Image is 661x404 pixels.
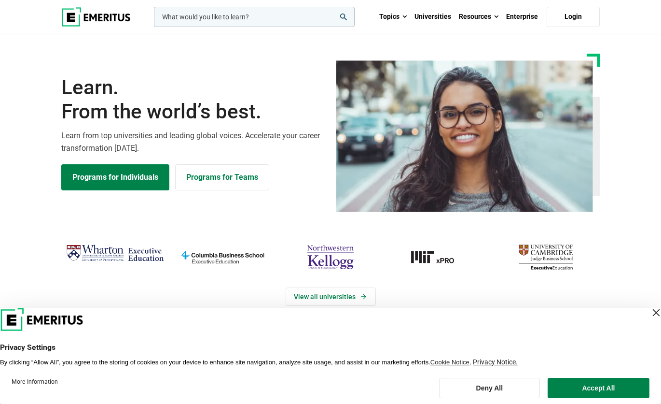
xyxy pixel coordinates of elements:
img: Learn from the world's best [336,60,593,212]
img: northwestern-kellogg [281,241,379,273]
img: columbia-business-school [174,241,272,273]
a: MIT-xPRO [389,241,487,273]
img: MIT xPRO [389,241,487,273]
a: Login [547,7,600,27]
p: Learn from top universities and leading global voices. Accelerate your career transformation [DATE]. [61,130,325,154]
a: Explore for Business [175,164,269,190]
img: Wharton Executive Education [66,241,164,265]
h1: Learn. [61,75,325,124]
img: cambridge-judge-business-school [497,241,595,273]
a: View Universities [286,288,376,306]
span: From the world’s best. [61,100,325,124]
input: woocommerce-product-search-field-0 [154,7,355,27]
a: Explore Programs [61,164,169,190]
